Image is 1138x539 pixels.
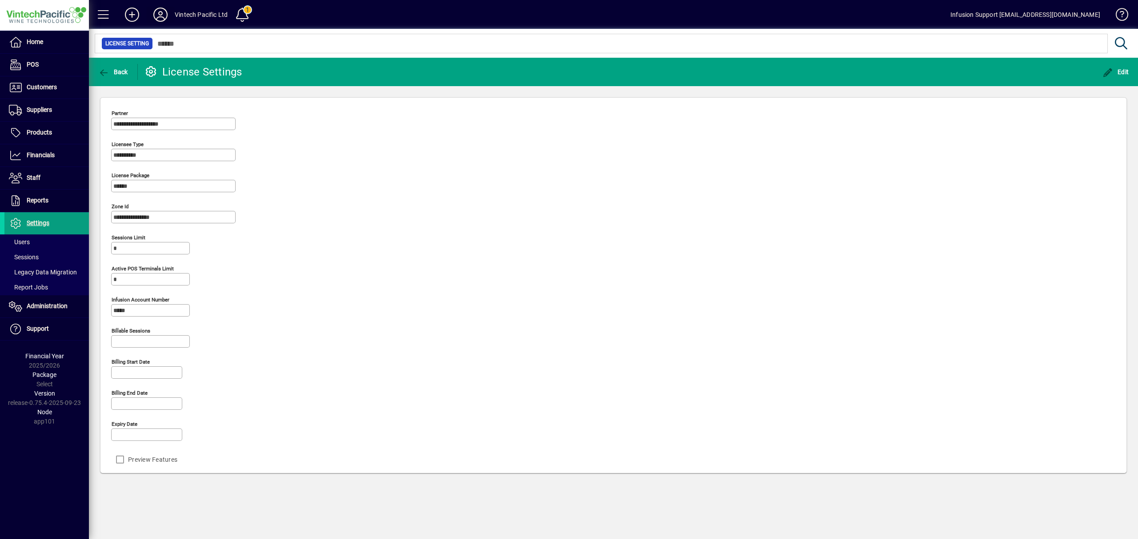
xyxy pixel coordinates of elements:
[4,250,89,265] a: Sessions
[98,68,128,75] span: Back
[112,110,128,116] mat-label: Partner
[27,129,52,136] span: Products
[4,280,89,295] a: Report Jobs
[112,234,145,241] mat-label: Sessions Limit
[112,141,144,147] mat-label: Licensee Type
[4,31,89,53] a: Home
[4,265,89,280] a: Legacy Data Migration
[27,325,49,332] span: Support
[4,167,89,189] a: Staff
[4,234,89,250] a: Users
[175,8,228,22] div: Vintech Pacific Ltd
[112,328,150,334] mat-label: Billable sessions
[4,122,89,144] a: Products
[146,7,175,23] button: Profile
[112,172,149,178] mat-label: License Package
[27,219,49,226] span: Settings
[4,190,89,212] a: Reports
[37,408,52,416] span: Node
[1102,68,1129,75] span: Edit
[34,390,55,397] span: Version
[9,238,30,246] span: Users
[9,254,39,261] span: Sessions
[27,174,40,181] span: Staff
[89,64,138,80] app-page-header-button: Back
[27,302,68,309] span: Administration
[96,64,130,80] button: Back
[4,54,89,76] a: POS
[4,76,89,99] a: Customers
[4,318,89,340] a: Support
[105,39,149,48] span: License Setting
[32,371,56,378] span: Package
[9,284,48,291] span: Report Jobs
[4,99,89,121] a: Suppliers
[4,144,89,166] a: Financials
[112,421,137,427] mat-label: Expiry date
[950,8,1100,22] div: Infusion Support [EMAIL_ADDRESS][DOMAIN_NAME]
[1109,2,1127,31] a: Knowledge Base
[112,266,174,272] mat-label: Active POS Terminals Limit
[112,203,129,210] mat-label: Zone Id
[112,359,150,365] mat-label: Billing start date
[144,65,242,79] div: License Settings
[27,83,57,91] span: Customers
[27,151,55,159] span: Financials
[118,7,146,23] button: Add
[1100,64,1131,80] button: Edit
[25,353,64,360] span: Financial Year
[27,38,43,45] span: Home
[4,295,89,317] a: Administration
[112,297,169,303] mat-label: Infusion account number
[27,197,48,204] span: Reports
[27,106,52,113] span: Suppliers
[27,61,39,68] span: POS
[9,269,77,276] span: Legacy Data Migration
[112,390,148,396] mat-label: Billing end date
